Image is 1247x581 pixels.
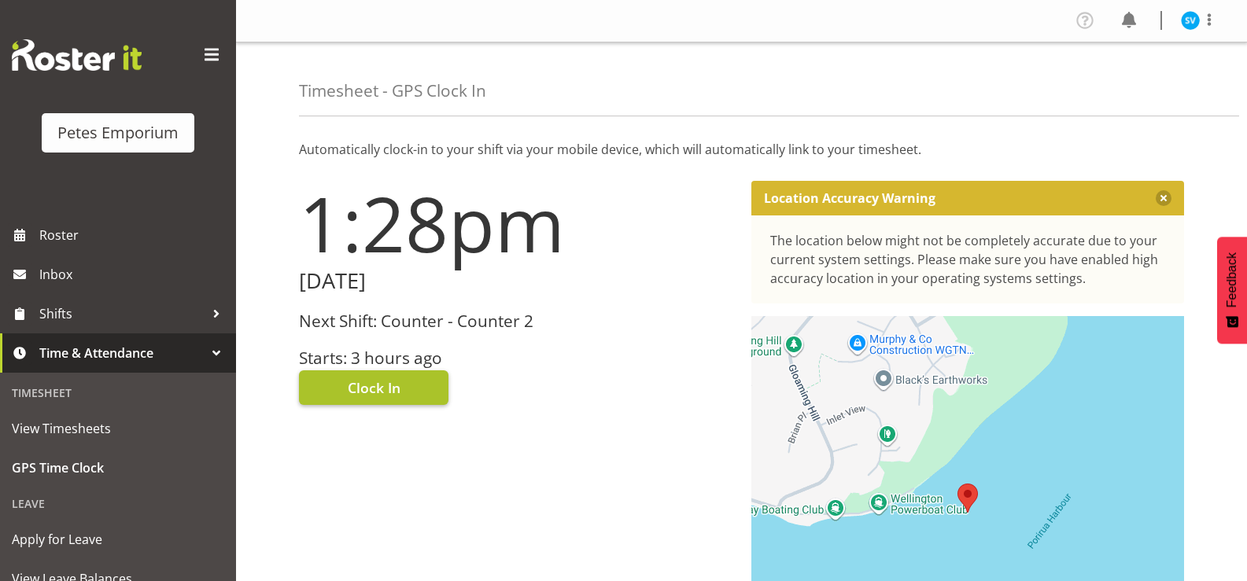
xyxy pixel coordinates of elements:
a: GPS Time Clock [4,448,232,487]
span: GPS Time Clock [12,456,224,480]
span: Feedback [1225,252,1239,307]
h3: Next Shift: Counter - Counter 2 [299,312,732,330]
h2: [DATE] [299,269,732,293]
h1: 1:28pm [299,181,732,266]
h4: Timesheet - GPS Clock In [299,82,486,100]
button: Close message [1156,190,1171,206]
span: Shifts [39,302,205,325]
img: Rosterit website logo [12,39,142,71]
div: Petes Emporium [57,121,179,145]
span: Inbox [39,263,228,286]
a: Apply for Leave [4,520,232,559]
img: sasha-vandervalk6911.jpg [1181,11,1200,30]
p: Automatically clock-in to your shift via your mobile device, which will automatically link to you... [299,140,1184,159]
span: Time & Attendance [39,341,205,365]
button: Clock In [299,370,448,405]
span: Apply for Leave [12,528,224,551]
span: Roster [39,223,228,247]
span: View Timesheets [12,417,224,440]
a: View Timesheets [4,409,232,448]
div: The location below might not be completely accurate due to your current system settings. Please m... [770,231,1166,288]
button: Feedback - Show survey [1217,237,1247,344]
div: Leave [4,487,232,520]
span: Clock In [348,377,400,398]
h3: Starts: 3 hours ago [299,349,732,367]
p: Location Accuracy Warning [764,190,935,206]
div: Timesheet [4,377,232,409]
